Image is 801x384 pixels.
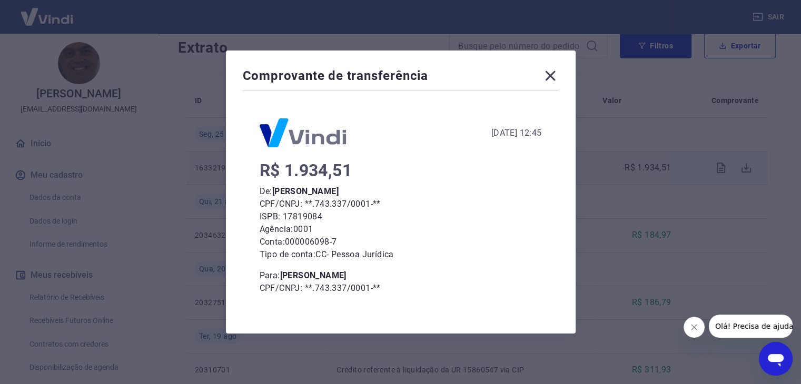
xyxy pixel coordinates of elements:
[260,295,542,307] p: Banco: 001
[260,118,346,147] img: Logo
[243,67,559,88] div: Comprovante de transferência
[260,223,542,236] p: Agência: 0001
[684,317,705,338] iframe: Fechar mensagem
[272,186,339,196] b: [PERSON_NAME]
[260,248,542,261] p: Tipo de conta: CC - Pessoa Jurídica
[6,7,88,16] span: Olá! Precisa de ajuda?
[260,210,542,223] p: ISPB: 17819084
[260,198,542,210] p: CPF/CNPJ: **.743.337/0001-**
[260,269,542,282] p: Para:
[280,270,347,280] b: [PERSON_NAME]
[491,127,542,139] div: [DATE] 12:45
[260,282,542,295] p: CPF/CNPJ: **.743.337/0001-**
[709,315,793,338] iframe: Mensagem da empresa
[260,160,352,180] span: R$ 1.934,51
[260,185,542,198] p: De:
[759,342,793,376] iframe: Botão para abrir a janela de mensagens
[260,236,542,248] p: Conta: 000006098-7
